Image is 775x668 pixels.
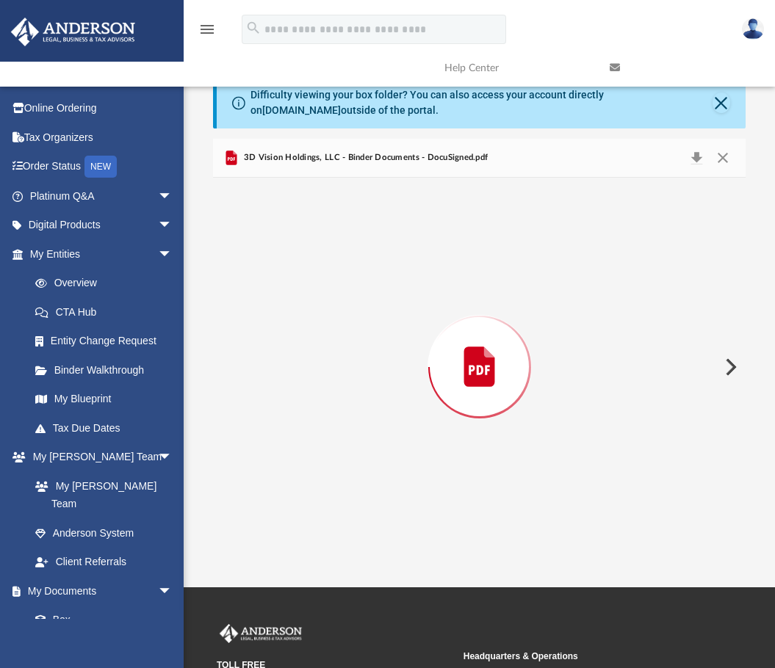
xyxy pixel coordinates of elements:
[158,239,187,269] span: arrow_drop_down
[21,269,195,298] a: Overview
[7,18,140,46] img: Anderson Advisors Platinum Portal
[713,92,730,113] button: Close
[217,624,305,643] img: Anderson Advisors Platinum Portal
[158,576,187,606] span: arrow_drop_down
[10,239,195,269] a: My Entitiesarrow_drop_down
[84,156,117,178] div: NEW
[433,39,599,97] a: Help Center
[198,28,216,38] a: menu
[21,413,195,443] a: Tax Due Dates
[10,181,195,211] a: Platinum Q&Aarrow_drop_down
[213,139,746,556] div: Preview
[240,151,488,164] span: 3D Vision Holdings, LLC - Binder Documents - DocuSigned.pdf
[10,443,187,472] a: My [PERSON_NAME] Teamarrow_drop_down
[10,123,195,152] a: Tax Organizers
[158,211,187,241] span: arrow_drop_down
[158,181,187,211] span: arrow_drop_down
[683,148,710,168] button: Download
[10,152,195,182] a: Order StatusNEW
[21,518,187,548] a: Anderson System
[10,94,195,123] a: Online Ordering
[262,104,341,116] a: [DOMAIN_NAME]
[21,355,195,385] a: Binder Walkthrough
[21,327,195,356] a: Entity Change Request
[198,21,216,38] i: menu
[10,576,187,606] a: My Documentsarrow_drop_down
[21,471,180,518] a: My [PERSON_NAME] Team
[21,297,195,327] a: CTA Hub
[158,443,187,473] span: arrow_drop_down
[713,346,746,388] button: Next File
[245,20,262,36] i: search
[21,606,180,635] a: Box
[464,650,700,663] small: Headquarters & Operations
[742,18,764,40] img: User Pic
[10,211,195,240] a: Digital Productsarrow_drop_down
[709,148,735,168] button: Close
[21,385,187,414] a: My Blueprint
[250,87,713,118] div: Difficulty viewing your box folder? You can also access your account directly on outside of the p...
[21,548,187,577] a: Client Referrals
